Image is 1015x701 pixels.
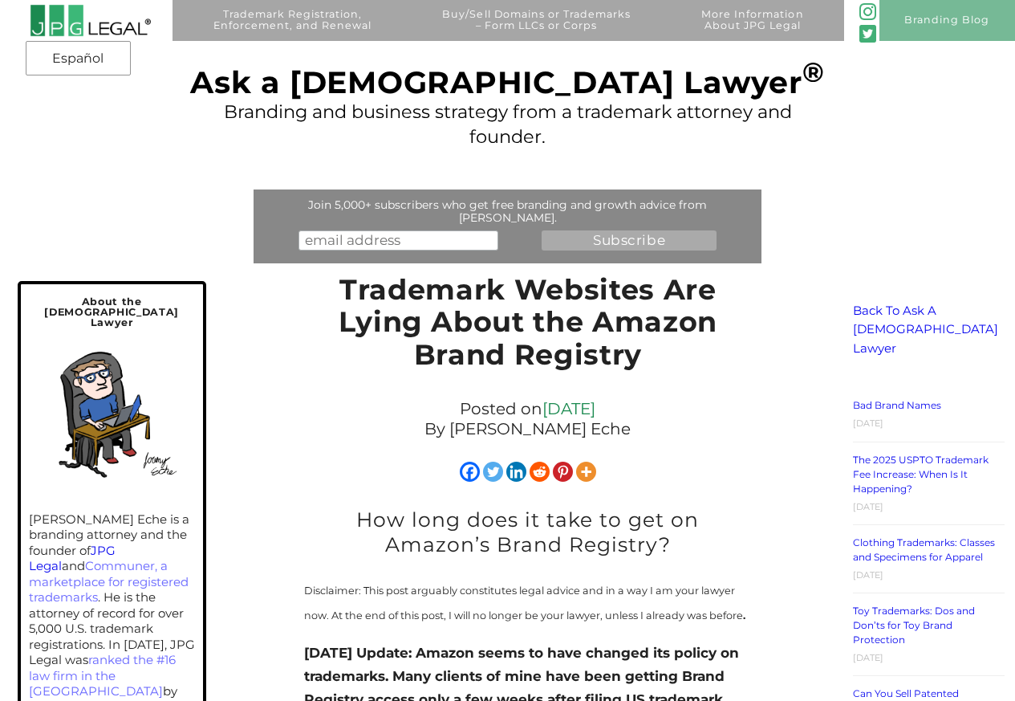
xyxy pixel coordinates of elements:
time: [DATE] [853,501,883,512]
a: Español [30,44,126,73]
a: Clothing Trademarks: Classes and Specimens for Apparel [853,536,995,563]
h1: Trademark Websites Are Lying About the Amazon Brand Registry [304,274,751,379]
small: Disclaimer: This post arguably constitutes legal advice and in a way I am your lawyer now. At the... [304,585,745,622]
input: Subscribe [542,230,717,251]
img: 2016-logo-black-letters-3-r.png [30,4,152,37]
img: glyph-logo_May2016-green3-90.png [859,3,876,20]
time: [DATE] [853,652,883,663]
a: Twitter [483,462,503,482]
a: Facebook [460,462,480,482]
b: . [743,609,745,622]
a: Pinterest [553,462,573,482]
div: Posted on [304,395,751,443]
a: The 2025 USPTO Trademark Fee Increase: When Is It Happening? [853,454,989,495]
a: More [576,462,596,482]
a: Linkedin [506,462,526,482]
img: Self-portrait of Jeremy in his home office. [35,336,188,489]
span: About the [DEMOGRAPHIC_DATA] Lawyer [44,295,179,328]
div: Join 5,000+ subscribers who get free branding and growth advice from [PERSON_NAME]. [258,198,757,224]
a: More InformationAbout JPG Legal [671,9,834,50]
time: [DATE] [853,569,883,581]
a: Back To Ask A [DEMOGRAPHIC_DATA] Lawyer [853,303,998,356]
a: Buy/Sell Domains or Trademarks– Form LLCs or Corps [412,9,661,50]
a: Bad Brand Names [853,399,941,411]
a: Communer, a marketplace for registered trademarks [29,558,189,605]
time: [DATE] [853,418,883,429]
a: [DATE] [542,399,595,418]
a: Trademark Registration,Enforcement, and Renewal [183,9,402,50]
input: email address [298,230,498,251]
h2: How long does it take to get on Amazon’s Brand Registry? [304,507,751,558]
p: By [PERSON_NAME] Eche [312,419,743,439]
a: ranked the #16 law firm in the [GEOGRAPHIC_DATA] [29,652,176,699]
a: Reddit [530,462,550,482]
img: Twitter_Social_Icon_Rounded_Square_Color-mid-green3-90.png [859,25,876,42]
a: JPG Legal [29,543,116,574]
a: Toy Trademarks: Dos and Don’ts for Toy Brand Protection [853,605,975,646]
